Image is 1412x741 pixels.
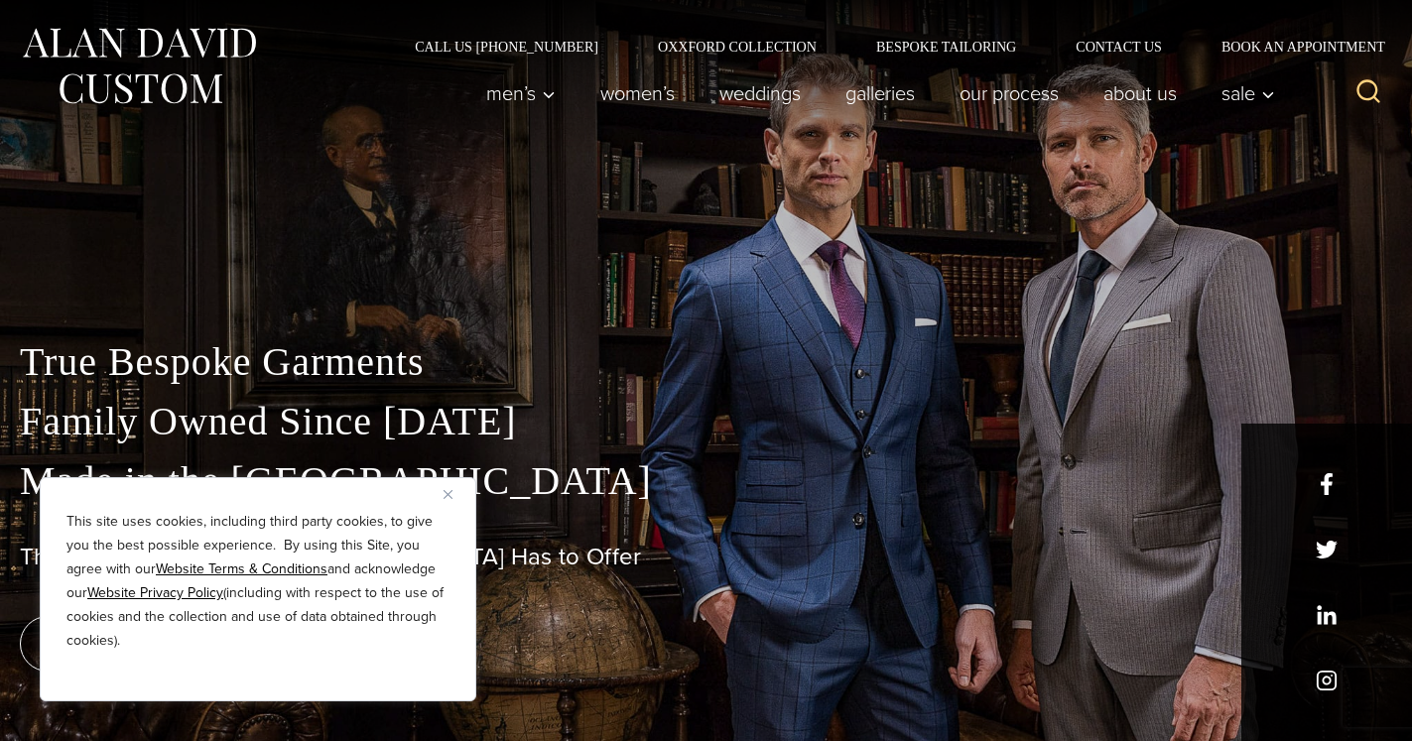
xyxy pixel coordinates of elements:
[578,73,698,113] a: Women’s
[1082,73,1200,113] a: About Us
[1221,83,1275,103] span: Sale
[20,332,1392,511] p: True Bespoke Garments Family Owned Since [DATE] Made in the [GEOGRAPHIC_DATA]
[698,73,824,113] a: weddings
[20,543,1392,571] h1: The Best Custom Suits [GEOGRAPHIC_DATA] Has to Offer
[444,490,452,499] img: Close
[824,73,938,113] a: Galleries
[464,73,1286,113] nav: Primary Navigation
[66,510,449,653] p: This site uses cookies, including third party cookies, to give you the best possible experience. ...
[385,40,628,54] a: Call Us [PHONE_NUMBER]
[385,40,1392,54] nav: Secondary Navigation
[20,616,298,672] a: book an appointment
[1345,69,1392,117] button: View Search Form
[1046,40,1192,54] a: Contact Us
[20,22,258,110] img: Alan David Custom
[156,558,327,579] a: Website Terms & Conditions
[444,482,467,506] button: Close
[938,73,1082,113] a: Our Process
[486,83,556,103] span: Men’s
[628,40,846,54] a: Oxxford Collection
[87,582,223,603] a: Website Privacy Policy
[1192,40,1392,54] a: Book an Appointment
[846,40,1046,54] a: Bespoke Tailoring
